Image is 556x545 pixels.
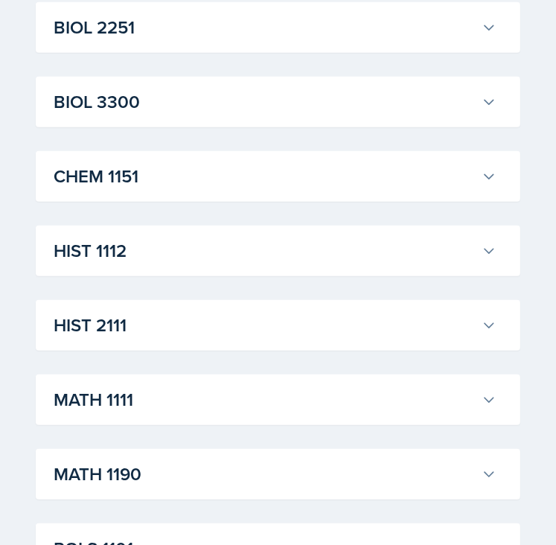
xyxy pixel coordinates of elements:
[54,89,476,115] h3: BIOL 3300
[51,458,499,491] button: MATH 1190
[54,461,476,488] h3: MATH 1190
[51,86,499,118] button: BIOL 3300
[54,163,476,190] h3: CHEM 1151
[51,11,499,44] button: BIOL 2251
[51,309,499,342] button: HIST 2111
[51,235,499,267] button: HIST 1112
[54,238,476,264] h3: HIST 1112
[51,383,499,416] button: MATH 1111
[51,160,499,193] button: CHEM 1151
[54,14,476,41] h3: BIOL 2251
[54,386,476,413] h3: MATH 1111
[54,312,476,339] h3: HIST 2111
